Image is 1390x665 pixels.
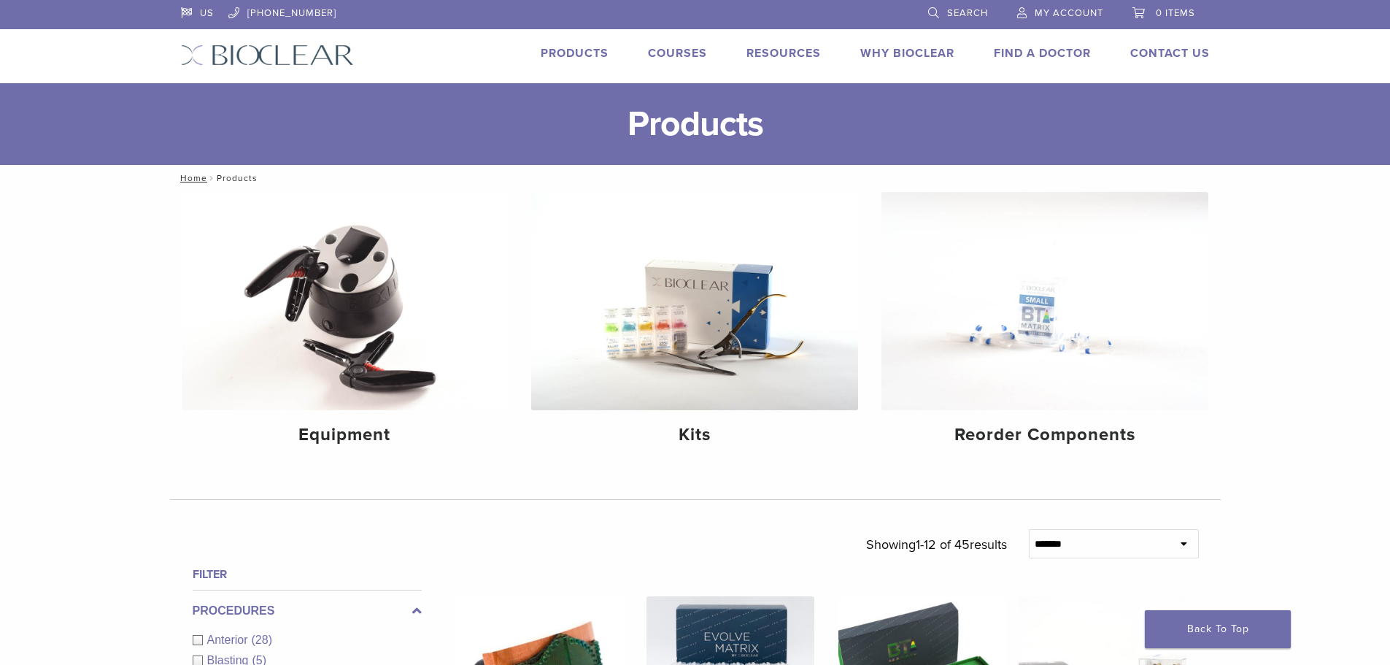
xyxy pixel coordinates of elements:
[181,45,354,66] img: Bioclear
[1156,7,1195,19] span: 0 items
[648,46,707,61] a: Courses
[1130,46,1210,61] a: Contact Us
[947,7,988,19] span: Search
[1035,7,1103,19] span: My Account
[994,46,1091,61] a: Find A Doctor
[176,173,207,183] a: Home
[541,46,609,61] a: Products
[881,192,1208,458] a: Reorder Components
[860,46,954,61] a: Why Bioclear
[193,602,422,620] label: Procedures
[182,192,509,458] a: Equipment
[531,192,858,458] a: Kits
[1145,610,1291,648] a: Back To Top
[252,634,272,646] span: (28)
[746,46,821,61] a: Resources
[881,192,1208,410] img: Reorder Components
[916,537,970,553] span: 1-12 of 45
[893,422,1197,448] h4: Reorder Components
[193,422,497,448] h4: Equipment
[193,566,422,583] h4: Filter
[207,174,217,182] span: /
[543,422,846,448] h4: Kits
[866,529,1007,560] p: Showing results
[531,192,858,410] img: Kits
[207,634,252,646] span: Anterior
[170,165,1221,191] nav: Products
[182,192,509,410] img: Equipment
